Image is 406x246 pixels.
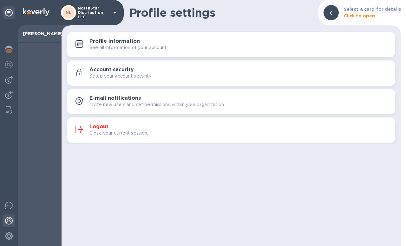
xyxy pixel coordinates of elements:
[89,124,108,130] h3: Logout
[67,117,395,143] button: LogoutClose your current session.
[89,67,134,73] h3: Account security
[129,6,313,19] h1: Profile settings
[3,6,15,19] div: Unpin categories
[66,10,72,15] b: NL
[67,60,395,86] button: Account securitySetup your account security
[89,95,141,101] h3: E-mail notifications
[67,32,395,57] button: Profile informationSee all information of your account
[344,13,375,18] b: Click to open
[5,61,13,68] img: Foreign exchange
[89,38,140,44] h3: Profile information
[89,130,148,136] p: Close your current session.
[23,30,56,37] p: [PERSON_NAME]
[89,44,167,51] p: See all information of your account
[78,6,109,19] p: NorthStar Distribution, LLC
[67,89,395,114] button: E-mail notificationsInvite new users and set permissions within your organization.
[23,8,49,16] img: Logo
[89,101,225,108] p: Invite new users and set permissions within your organization.
[344,7,401,12] b: Select a card for details
[89,73,152,79] p: Setup your account security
